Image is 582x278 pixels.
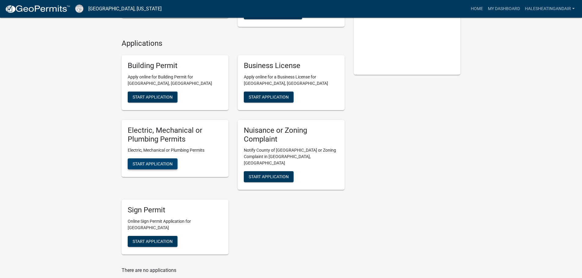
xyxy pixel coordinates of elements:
span: Start Application [249,174,289,179]
button: Start Application [128,236,178,247]
p: Apply online for a Business License for [GEOGRAPHIC_DATA], [GEOGRAPHIC_DATA] [244,74,339,87]
wm-workflow-list-section: Applications [122,39,345,259]
a: My Dashboard [485,3,522,15]
h5: Building Permit [128,61,222,70]
p: Apply online for Building Permit for [GEOGRAPHIC_DATA], [GEOGRAPHIC_DATA] [128,74,222,87]
img: Cook County, Georgia [75,5,83,13]
p: There are no applications [122,267,345,274]
h5: Sign Permit [128,206,222,215]
span: Start Application [249,94,289,99]
span: Start Application [133,239,173,244]
span: Start Application [133,94,173,99]
span: Start Application [133,161,173,166]
button: Start Application [244,92,294,103]
button: Start Application [128,92,178,103]
h5: Nuisance or Zoning Complaint [244,126,339,144]
p: Electric, Mechanical or Plumbing Permits [128,147,222,153]
button: Start Application [244,171,294,182]
h4: Applications [122,39,345,48]
h5: Electric, Mechanical or Plumbing Permits [128,126,222,144]
p: Online Sign Permit Application for [GEOGRAPHIC_DATA] [128,218,222,231]
a: [GEOGRAPHIC_DATA], [US_STATE] [88,4,162,14]
a: Home [468,3,485,15]
p: Notify County of [GEOGRAPHIC_DATA] or Zoning Complaint in [GEOGRAPHIC_DATA], [GEOGRAPHIC_DATA] [244,147,339,166]
h5: Business License [244,61,339,70]
button: Start Application [128,158,178,169]
a: halesheatingandair [522,3,577,15]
